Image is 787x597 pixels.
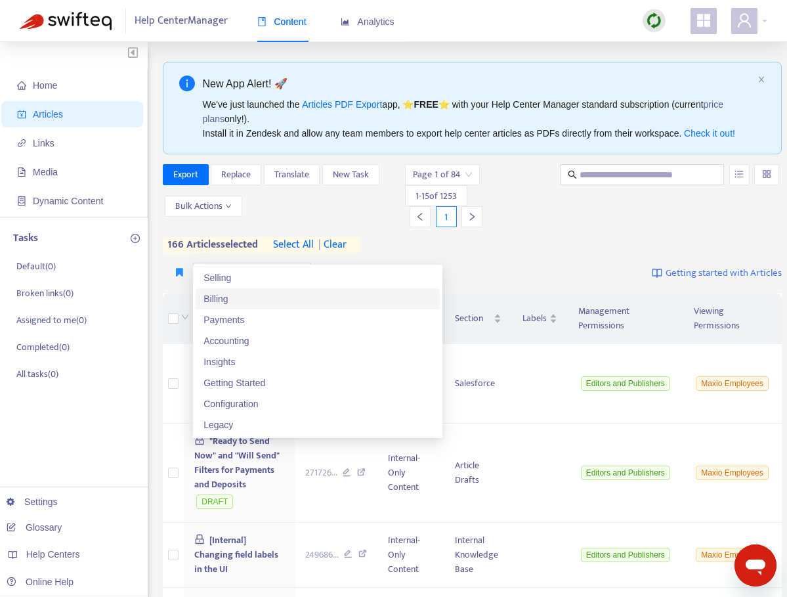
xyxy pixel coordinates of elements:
[196,495,233,509] span: DRAFT
[305,466,337,480] span: 271726 ...
[273,237,314,253] span: select all
[203,76,752,92] div: New App Alert! 🚀
[696,548,769,562] span: Maxio Employees
[305,548,339,562] span: 249686 ...
[652,263,782,284] a: Getting started with Articles
[203,271,432,285] div: Selling
[221,167,251,182] span: Replace
[757,76,765,84] button: close
[512,294,568,344] th: Labels
[568,294,683,344] th: Management Permissions
[203,97,752,141] div: We've just launched the app, ⭐ ⭐️ with your Help Center Manager standard subscription (current on...
[444,294,512,344] th: Section
[314,263,379,284] button: + Add filter
[729,164,750,185] button: unordered-list
[163,164,209,185] button: Export
[179,76,195,91] span: info-circle
[33,80,57,91] span: Home
[314,237,347,253] span: clear
[414,99,438,110] b: FREE
[444,424,512,523] td: Article Drafts
[194,433,280,492] span: "Ready to Send Now" and "Will Send" Filters for Payments and Deposits
[131,234,140,243] span: plus-circle
[696,12,712,28] span: appstore
[666,266,782,281] span: Getting started with Articles
[436,206,457,227] div: 1
[225,203,232,210] span: down
[33,196,103,206] span: Dynamic Content
[257,17,266,26] span: book
[7,522,62,533] a: Glossary
[7,497,58,507] a: Settings
[196,330,440,351] div: Accounting
[581,466,670,480] span: Editors and Publishers
[377,424,444,523] td: Internal-Only Content
[17,196,26,206] span: container
[455,311,491,326] span: Section
[135,9,228,33] span: Help Center Manager
[696,376,769,391] span: Maxio Employees
[341,17,350,26] span: area-chart
[194,534,205,544] span: lock
[684,128,735,139] a: Check it out!
[16,340,70,354] p: Completed ( 0 )
[196,414,440,435] div: Legacy
[568,170,577,179] span: search
[203,313,432,327] div: Payments
[181,313,189,321] span: down
[16,313,87,327] p: Assigned to me ( 0 )
[163,237,259,253] span: 166 articles selected
[33,109,63,120] span: Articles
[17,139,26,148] span: link
[16,259,56,273] p: Default ( 0 )
[377,523,444,588] td: Internal-Only Content
[26,549,80,560] span: Help Centers
[203,355,432,369] div: Insights
[196,267,440,288] div: Selling
[415,212,425,221] span: left
[203,99,723,124] a: price plans
[274,167,309,182] span: Translate
[16,286,74,300] p: Broken links ( 0 )
[17,110,26,119] span: account-book
[196,351,440,372] div: Insights
[341,16,394,27] span: Analytics
[467,212,477,221] span: right
[696,466,769,480] span: Maxio Employees
[302,99,382,110] a: Articles PDF Export
[194,533,278,577] span: [Internal] Changing field labels in the UI
[173,167,198,182] span: Export
[196,372,440,393] div: Getting Started
[415,189,457,203] span: 1 - 15 of 1253
[652,268,662,278] img: image-link
[196,309,440,330] div: Payments
[7,577,74,587] a: Online Help
[33,138,54,148] span: Links
[16,367,58,381] p: All tasks ( 0 )
[444,523,512,588] td: Internal Knowledge Base
[203,418,432,432] div: Legacy
[196,288,440,309] div: Billing
[13,231,38,246] p: Tasks
[734,169,744,179] span: unordered-list
[581,376,670,391] span: Editors and Publishers
[20,12,112,30] img: Swifteq
[211,164,261,185] button: Replace
[318,236,321,254] span: |
[444,344,512,424] td: Salesforce
[333,167,369,182] span: New Task
[522,311,547,326] span: Labels
[203,376,432,390] div: Getting Started
[683,294,782,344] th: Viewing Permissions
[736,12,752,28] span: user
[646,12,662,29] img: sync.dc5367851b00ba804db3.png
[734,544,776,586] iframe: Button to launch messaging window
[203,397,432,411] div: Configuration
[264,164,320,185] button: Translate
[33,167,58,177] span: Media
[194,435,205,445] span: lock
[165,196,242,217] button: Bulk Actionsdown
[757,76,765,83] span: close
[257,16,307,27] span: Content
[203,292,432,306] div: Billing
